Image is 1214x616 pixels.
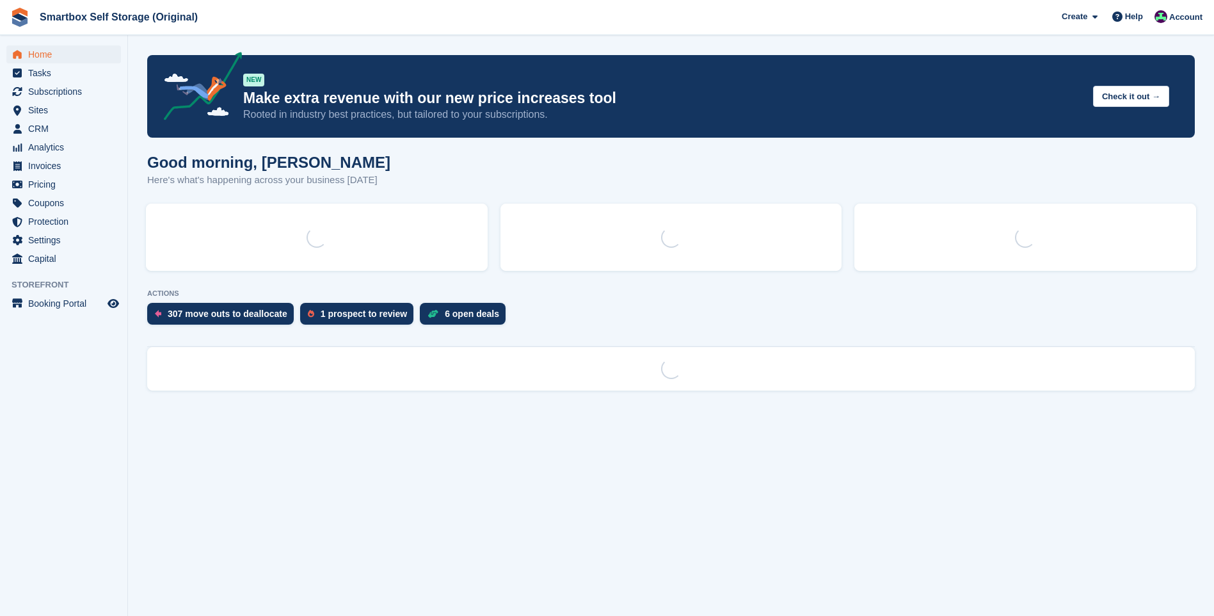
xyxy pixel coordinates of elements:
[6,295,121,312] a: menu
[28,138,105,156] span: Analytics
[28,213,105,231] span: Protection
[1062,10,1087,23] span: Create
[6,83,121,101] a: menu
[28,231,105,249] span: Settings
[168,309,287,319] div: 307 move outs to deallocate
[243,74,264,86] div: NEW
[6,64,121,82] a: menu
[420,303,512,331] a: 6 open deals
[243,89,1083,108] p: Make extra revenue with our new price increases tool
[6,213,121,231] a: menu
[28,83,105,101] span: Subscriptions
[153,52,243,125] img: price-adjustments-announcement-icon-8257ccfd72463d97f412b2fc003d46551f7dbcb40ab6d574587a9cd5c0d94...
[427,309,438,318] img: deal-1b604bf984904fb50ccaf53a9ad4b4a5d6e5aea283cecdc64d6e3604feb123c2.svg
[28,194,105,212] span: Coupons
[28,45,105,63] span: Home
[28,64,105,82] span: Tasks
[6,250,121,268] a: menu
[6,138,121,156] a: menu
[1093,86,1169,107] button: Check it out →
[147,303,300,331] a: 307 move outs to deallocate
[106,296,121,311] a: Preview store
[6,231,121,249] a: menu
[300,303,420,331] a: 1 prospect to review
[6,45,121,63] a: menu
[6,194,121,212] a: menu
[28,120,105,138] span: CRM
[28,250,105,268] span: Capital
[1169,11,1202,24] span: Account
[28,175,105,193] span: Pricing
[243,108,1083,122] p: Rooted in industry best practices, but tailored to your subscriptions.
[308,310,314,318] img: prospect-51fa495bee0391a8d652442698ab0144808aea92771e9ea1ae160a38d050c398.svg
[28,157,105,175] span: Invoices
[6,120,121,138] a: menu
[35,6,203,28] a: Smartbox Self Storage (Original)
[147,173,390,188] p: Here's what's happening across your business [DATE]
[1154,10,1167,23] img: Alex Selenitsas
[1125,10,1143,23] span: Help
[6,175,121,193] a: menu
[10,8,29,27] img: stora-icon-8386f47178a22dfd0bd8f6a31ec36ba5ce8667c1dd55bd0f319d3a0aa187defe.svg
[147,289,1195,298] p: ACTIONS
[155,310,161,318] img: move_outs_to_deallocate_icon-f764333ba52eb49d3ac5e1228854f67142a1ed5810a6f6cc68b1a99e826820c5.svg
[12,279,127,291] span: Storefront
[28,101,105,119] span: Sites
[28,295,105,312] span: Booking Portal
[147,154,390,171] h1: Good morning, [PERSON_NAME]
[6,101,121,119] a: menu
[6,157,121,175] a: menu
[445,309,499,319] div: 6 open deals
[321,309,407,319] div: 1 prospect to review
